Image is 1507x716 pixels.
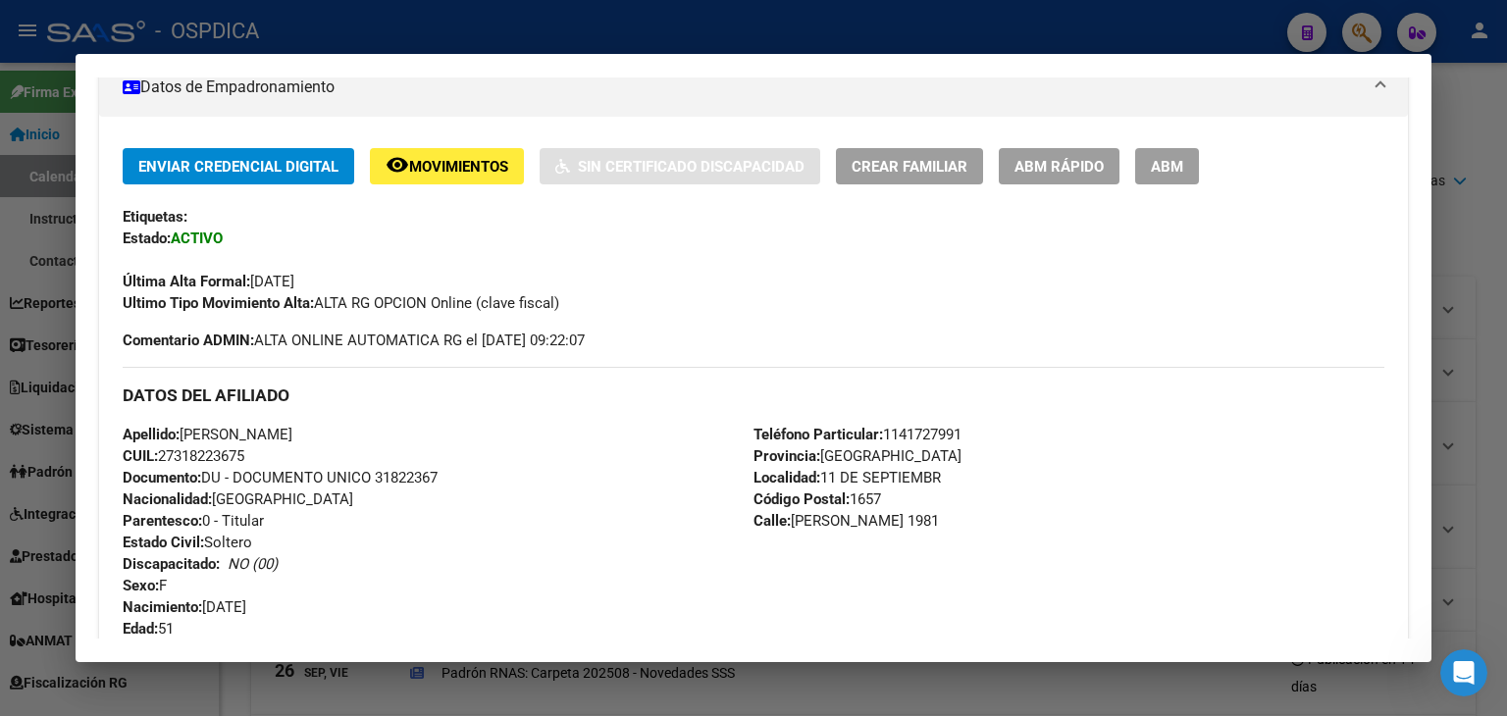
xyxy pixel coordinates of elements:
[344,8,380,43] div: Cerrar
[1014,158,1104,176] span: ABM Rápido
[123,469,438,486] span: DU - DOCUMENTO UNICO 31822367
[123,332,254,349] strong: Comentario ADMIN:
[753,490,881,508] span: 1657
[123,426,180,443] strong: Apellido:
[123,230,171,247] strong: Estado:
[40,151,275,186] b: Calendario de Presentaciones de la SSS
[13,8,50,45] button: go back
[123,534,204,551] strong: Estado Civil:
[123,555,220,573] strong: Discapacitado:
[307,8,344,45] button: Inicio
[95,25,134,44] p: Activo
[123,384,1384,406] h3: DATOS DEL AFILIADO
[87,111,137,126] span: Soporte
[1135,148,1199,184] button: ABM
[753,469,820,486] strong: Localidad:
[409,158,508,176] span: Movimientos
[123,447,244,465] span: 27318223675
[1151,158,1183,176] span: ABM
[40,103,72,134] div: Profile image for Soporte
[123,447,158,465] strong: CUIL:
[123,330,585,351] span: ALTA ONLINE AUTOMATICA RG el [DATE] 09:22:07
[123,490,353,508] span: [GEOGRAPHIC_DATA]
[123,76,1361,99] mat-panel-title: Datos de Empadronamiento
[138,158,338,176] span: Enviar Credencial Digital
[95,10,156,25] h1: Soporte
[123,294,559,312] span: ALTA RG OPCION Online (clave fiscal)
[16,78,377,598] div: Soporte dice…
[228,555,278,573] i: NO (00)
[123,208,187,226] strong: Etiquetas:
[99,58,1408,117] mat-expansion-panel-header: Datos de Empadronamiento
[578,158,805,176] span: Sin Certificado Discapacidad
[753,512,791,530] strong: Calle:
[56,11,87,42] div: Profile image for Soporte
[123,620,174,638] span: 51
[386,153,409,177] mat-icon: remove_red_eye
[40,339,352,551] div: ​✅ Mantenerte al día con tus presentaciones ✅ Tener tu agenda organizada para anticipar cada pres...
[753,490,850,508] strong: Código Postal:
[753,426,883,443] strong: Teléfono Particular:
[123,577,167,594] span: F
[40,359,317,375] b: Con esta herramientas vas a poder:
[123,620,158,638] strong: Edad:
[137,303,256,319] span: Ir al Calendario
[123,148,354,184] button: Enviar Credencial Digital
[123,426,292,443] span: [PERSON_NAME]
[753,447,961,465] span: [GEOGRAPHIC_DATA]
[753,447,820,465] strong: Provincia:
[123,598,246,616] span: [DATE]
[123,512,202,530] strong: Parentesco:
[98,294,295,330] a: Ir al Calendario
[753,469,941,486] span: 11 DE SEPTIEMBR
[123,577,159,594] strong: Sexo:
[123,294,314,312] strong: Ultimo Tipo Movimiento Alta:
[999,148,1119,184] button: ABM Rápido
[1440,649,1487,696] iframe: Intercom live chat
[123,273,250,290] strong: Última Alta Formal:
[123,512,264,530] span: 0 - Titular
[753,512,939,530] span: [PERSON_NAME] 1981
[123,598,202,616] strong: Nacimiento:
[540,148,820,184] button: Sin Certificado Discapacidad
[40,267,220,282] b: Inicio → Calendario SSS
[40,150,352,284] div: ​📅 ¡Llegó el nuevo ! ​ Tené todas tus fechas y gestiones en un solo lugar. Ingresá en el menú lat...
[171,230,223,247] strong: ACTIVO
[123,534,252,551] span: Soltero
[852,158,967,176] span: Crear Familiar
[753,426,961,443] span: 1141727991
[123,273,294,290] span: [DATE]
[123,469,201,486] strong: Documento:
[836,148,983,184] button: Crear Familiar
[123,490,212,508] strong: Nacionalidad:
[370,148,524,184] button: Movimientos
